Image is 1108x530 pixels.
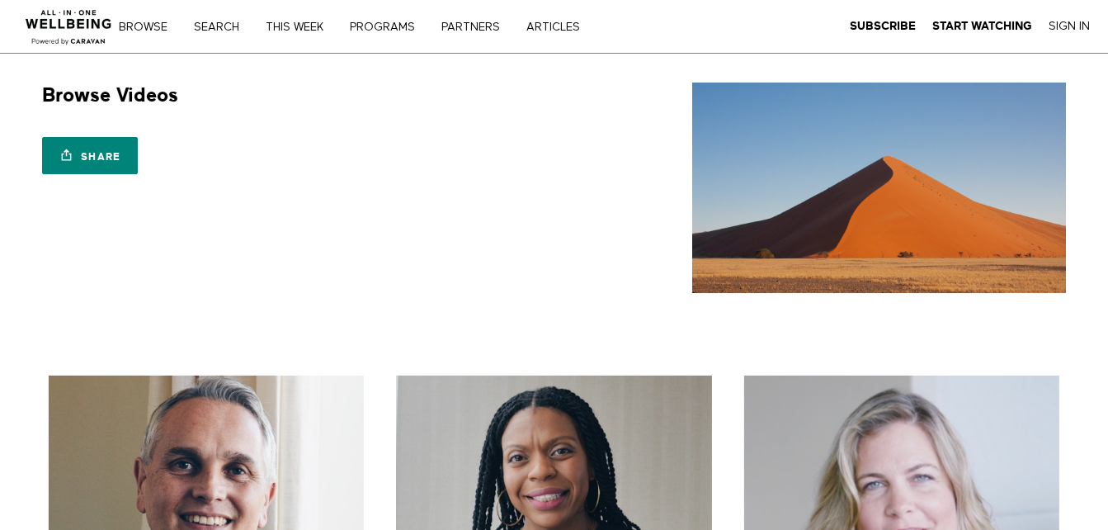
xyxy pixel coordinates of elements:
a: Sign In [1049,19,1090,34]
a: PROGRAMS [344,21,432,33]
a: Search [188,21,257,33]
a: Subscribe [850,19,916,34]
a: Browse [113,21,185,33]
a: THIS WEEK [260,21,341,33]
a: ARTICLES [521,21,597,33]
nav: Primary [130,18,614,35]
a: PARTNERS [436,21,517,33]
strong: Start Watching [932,20,1032,32]
h1: Browse Videos [42,83,178,108]
img: Browse Videos [692,83,1066,293]
a: Start Watching [932,19,1032,34]
a: Share [42,137,138,174]
strong: Subscribe [850,20,916,32]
